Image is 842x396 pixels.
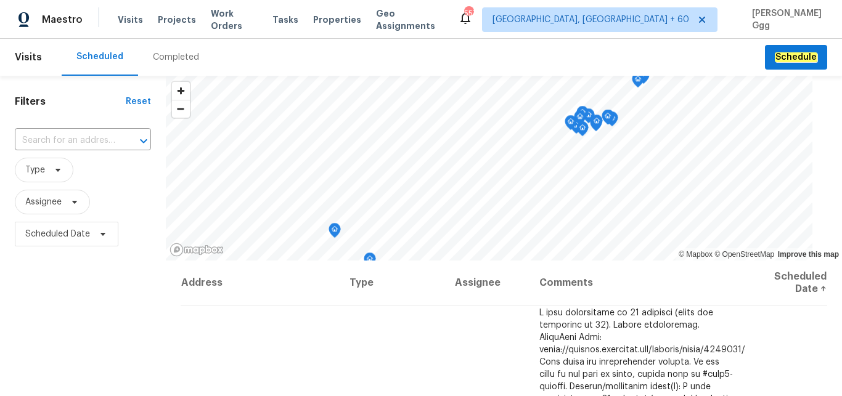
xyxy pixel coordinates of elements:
span: Tasks [272,15,298,24]
div: Map marker [576,106,589,125]
div: Map marker [632,73,644,92]
div: Map marker [576,121,589,140]
th: Scheduled Date ↑ [745,261,827,305]
span: Scheduled Date [25,228,90,240]
th: Assignee [445,261,529,305]
div: Map marker [637,69,650,88]
em: Schedule [775,52,817,62]
div: Scheduled [76,51,123,63]
div: Map marker [590,116,602,135]
canvas: Map [166,76,812,261]
span: Projects [158,14,196,26]
a: Mapbox [679,250,713,259]
div: Map marker [636,68,648,87]
span: [PERSON_NAME] Ggg [747,7,824,32]
span: [GEOGRAPHIC_DATA], [GEOGRAPHIC_DATA] + 60 [493,14,689,26]
span: Type [25,164,45,176]
span: Assignee [25,196,62,208]
a: Mapbox homepage [170,243,224,257]
button: Open [135,132,152,150]
div: Map marker [582,108,595,127]
div: Map marker [602,110,614,129]
div: Completed [153,51,199,63]
h1: Filters [15,95,126,108]
button: Schedule [765,45,827,70]
span: Work Orders [211,7,258,32]
th: Type [340,261,445,305]
span: Visits [15,44,42,71]
span: Properties [313,14,361,26]
div: Map marker [591,115,603,134]
span: Visits [118,14,143,26]
span: Maestro [42,14,83,26]
div: Map marker [574,110,586,129]
span: Geo Assignments [376,7,443,32]
div: 557 [464,7,473,20]
div: Map marker [606,111,618,131]
div: Map marker [364,253,376,272]
a: Improve this map [778,250,839,259]
button: Zoom in [172,82,190,100]
input: Search for an address... [15,131,116,150]
a: OpenStreetMap [714,250,774,259]
div: Map marker [565,115,577,134]
div: Map marker [329,223,341,242]
th: Comments [529,261,745,305]
div: Reset [126,95,151,108]
th: Address [181,261,340,305]
div: Map marker [602,110,615,129]
button: Zoom out [172,100,190,118]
